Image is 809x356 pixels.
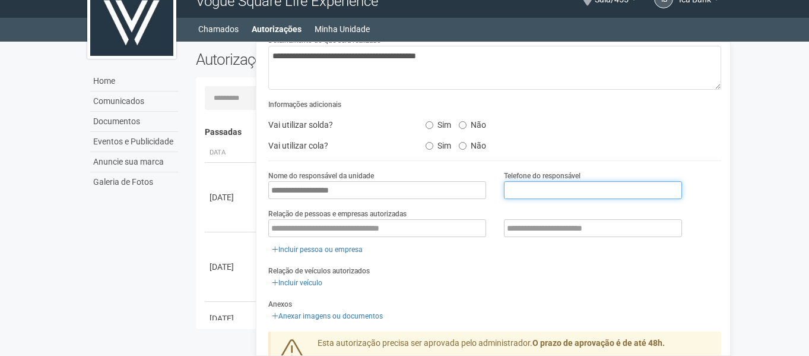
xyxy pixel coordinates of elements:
[90,172,178,192] a: Galeria de Fotos
[90,92,178,112] a: Comunicados
[210,313,253,325] div: [DATE]
[196,51,450,68] h2: Autorizações
[268,99,341,110] label: Informações adicionais
[459,142,467,150] input: Não
[252,21,302,37] a: Autorizações
[268,171,374,181] label: Nome do responsável da unidade
[459,116,486,130] label: Não
[210,191,253,203] div: [DATE]
[459,137,486,151] label: Não
[205,143,258,163] th: Data
[426,142,433,150] input: Sim
[259,116,416,134] div: Vai utilizar solda?
[268,209,407,219] label: Relação de pessoas e empresas autorizadas
[268,243,366,256] a: Incluir pessoa ou empresa
[268,276,326,289] a: Incluir veículo
[90,132,178,152] a: Eventos e Publicidade
[268,266,370,276] label: Relação de veículos autorizados
[90,71,178,92] a: Home
[198,21,239,37] a: Chamados
[268,299,292,310] label: Anexos
[459,121,467,129] input: Não
[90,152,178,172] a: Anuncie sua marca
[426,137,451,151] label: Sim
[210,261,253,273] div: [DATE]
[504,171,580,181] label: Telefone do responsável
[315,21,370,37] a: Minha Unidade
[90,112,178,132] a: Documentos
[259,137,416,155] div: Vai utilizar cola?
[268,310,386,323] a: Anexar imagens ou documentos
[426,121,433,129] input: Sim
[205,128,713,137] h4: Passadas
[426,116,451,130] label: Sim
[532,338,665,348] strong: O prazo de aprovação é de até 48h.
